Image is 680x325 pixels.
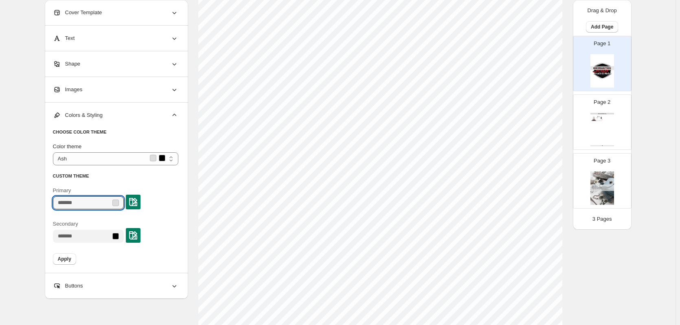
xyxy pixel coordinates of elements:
[129,198,137,206] img: colorPickerImg
[53,111,103,119] span: Colors & Styling
[601,120,602,121] div: $ 11.89
[53,86,83,94] span: Images
[573,94,632,150] div: Page 2NEW COLLECTIONS CatalogprimaryImageqrcodebarcodePhilips 9005B1 Standard Headlight 9005 - Qt...
[591,116,597,121] img: primaryImage
[53,221,78,227] span: Secondary
[53,34,75,42] span: Text
[58,256,71,262] span: Apply
[590,171,614,205] img: cover page
[594,157,610,165] p: Page 3
[601,117,602,119] img: qrcode
[53,9,102,17] span: Cover Template
[53,187,71,193] span: Primary
[586,21,618,33] button: Add Page
[594,98,610,106] p: Page 2
[594,40,610,48] p: Page 1
[597,116,601,118] div: Philips 9005B1 Standard Headlight 9005 - Qty 1
[53,253,76,265] button: Apply
[588,7,617,15] p: Drag & Drop
[592,215,612,223] p: 3 Pages
[591,24,613,30] span: Add Page
[590,113,614,114] div: NEW COLLECTIONS Catalog
[53,60,81,68] span: Shape
[573,153,632,209] div: Page 3cover page
[590,145,614,146] div: NEW COLLECTIONS Catalog | Page undefined
[573,36,632,91] div: Page 1cover page
[53,173,89,178] span: CUSTOM THEME
[53,130,107,134] span: CHOOSE COLOR THEME
[590,54,614,88] img: cover page
[53,282,83,290] span: Buttons
[129,231,137,239] img: colorPickerImg
[53,143,82,149] span: Color theme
